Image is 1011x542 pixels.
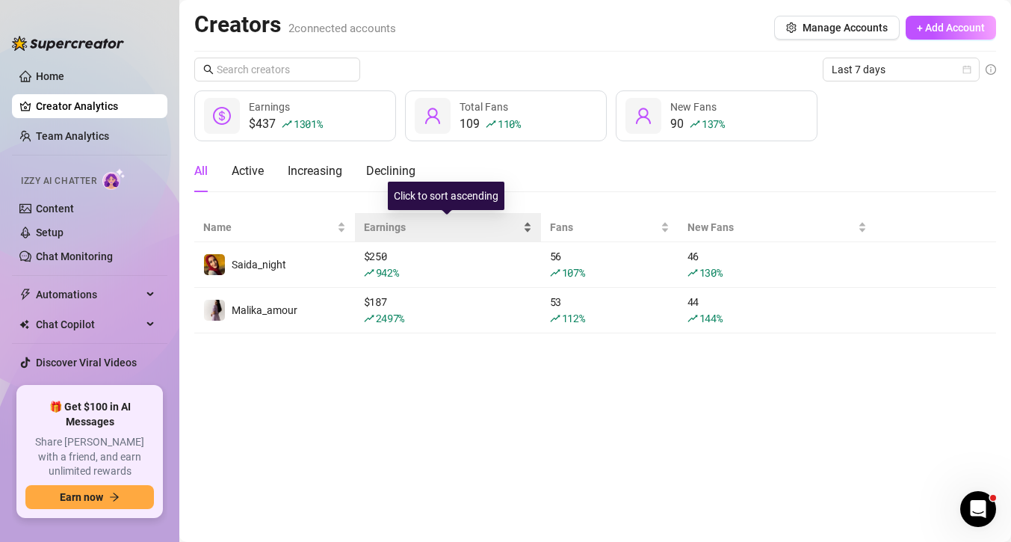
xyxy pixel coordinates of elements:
[25,485,154,509] button: Earn nowarrow-right
[109,492,120,502] span: arrow-right
[962,65,971,74] span: calendar
[917,22,985,34] span: + Add Account
[36,357,137,369] a: Discover Viral Videos
[249,101,290,113] span: Earnings
[687,248,867,281] div: 46
[832,58,971,81] span: Last 7 days
[687,219,855,235] span: New Fans
[288,162,342,180] div: Increasing
[699,265,723,280] span: 130 %
[460,101,508,113] span: Total Fans
[906,16,996,40] button: + Add Account
[364,248,532,281] div: $ 250
[36,70,64,82] a: Home
[25,435,154,479] span: Share [PERSON_NAME] with a friend, and earn unlimited rewards
[36,94,155,118] a: Creator Analytics
[550,219,658,235] span: Fans
[699,311,723,325] span: 144 %
[232,162,264,180] div: Active
[376,311,405,325] span: 2497 %
[36,283,142,307] span: Automations
[424,107,442,125] span: user
[634,107,652,125] span: user
[355,213,541,242] th: Earnings
[194,10,396,39] h2: Creators
[364,268,374,278] span: rise
[364,219,520,235] span: Earnings
[25,400,154,429] span: 🎁 Get $100 in AI Messages
[213,107,231,125] span: dollar-circle
[204,254,225,275] img: Saida_night
[550,268,560,278] span: rise
[562,311,585,325] span: 112 %
[690,119,700,129] span: rise
[550,313,560,324] span: rise
[294,117,323,131] span: 1301 %
[364,313,374,324] span: rise
[36,250,113,262] a: Chat Monitoring
[203,219,334,235] span: Name
[19,319,29,330] img: Chat Copilot
[364,294,532,327] div: $ 187
[282,119,292,129] span: rise
[786,22,797,33] span: setting
[687,294,867,327] div: 44
[12,36,124,51] img: logo-BBDzfeDw.svg
[986,64,996,75] span: info-circle
[702,117,725,131] span: 137 %
[960,491,996,527] iframe: Intercom live chat
[678,213,876,242] th: New Fans
[670,115,725,133] div: 90
[249,115,323,133] div: $437
[541,213,678,242] th: Fans
[36,312,142,336] span: Chat Copilot
[774,16,900,40] button: Manage Accounts
[687,313,698,324] span: rise
[102,168,126,190] img: AI Chatter
[486,119,496,129] span: rise
[217,61,339,78] input: Search creators
[498,117,521,131] span: 110 %
[36,227,64,238] a: Setup
[36,203,74,215] a: Content
[366,162,415,180] div: Declining
[194,162,208,180] div: All
[376,265,399,280] span: 942 %
[232,259,286,271] span: Saida_night
[687,268,698,278] span: rise
[60,491,103,503] span: Earn now
[204,300,225,321] img: Malika_amour
[550,294,670,327] div: 53
[388,182,504,210] div: Click to sort ascending
[194,213,355,242] th: Name
[550,248,670,281] div: 56
[803,22,888,34] span: Manage Accounts
[232,304,297,316] span: Malika_amour
[562,265,585,280] span: 107 %
[36,130,109,142] a: Team Analytics
[21,174,96,188] span: Izzy AI Chatter
[288,22,396,35] span: 2 connected accounts
[19,289,31,301] span: thunderbolt
[460,115,521,133] div: 109
[670,101,717,113] span: New Fans
[203,64,214,75] span: search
